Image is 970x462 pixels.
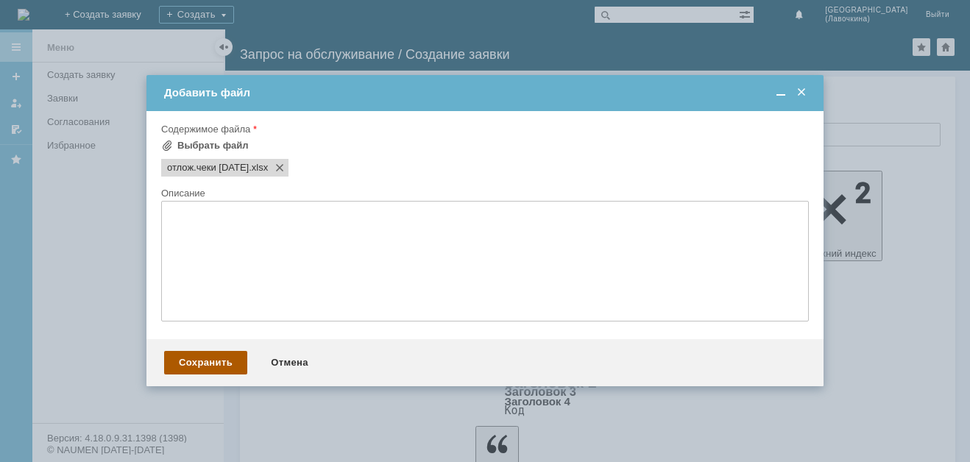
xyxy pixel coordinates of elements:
[249,162,268,174] span: отлож.чеки 03.10.2025.xlsx
[161,188,806,198] div: Описание
[161,124,806,134] div: Содержимое файла
[177,140,249,152] div: Выбрать файл
[164,86,809,99] div: Добавить файл
[794,86,809,99] span: Закрыть
[773,86,788,99] span: Свернуть (Ctrl + M)
[167,162,249,174] span: отлож.чеки 03.10.2025.xlsx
